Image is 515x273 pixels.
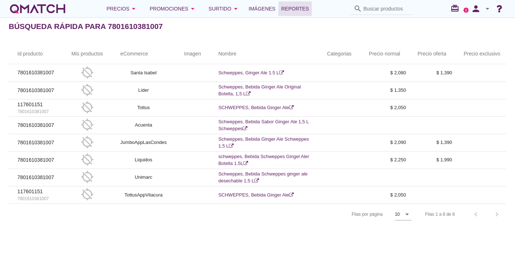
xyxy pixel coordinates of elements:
[17,174,54,181] p: 7801610381007
[63,44,112,64] th: Mis productos: Not sorted.
[9,21,163,32] h2: Búsqueda rápida para 7801610381007
[17,69,54,76] p: 7801610381007
[81,101,94,114] i: gps_off
[360,44,409,64] th: Precio normal: Not sorted.
[218,119,309,132] a: Schweppes, Bebida Sabor Ginger Ale 1,5 L Schweppes
[112,186,175,203] td: TottusAppVitacura
[218,84,301,97] a: Schweppes, Bebida Ginger Ale Original Botella, 1,5 L
[112,64,175,82] td: Santa Isabel
[17,108,54,115] p: 7801610381007
[112,169,175,186] td: Unimarc
[353,4,362,13] i: search
[112,82,175,99] td: Lider
[425,211,455,218] div: Filas 1 a 8 de 8
[409,151,455,169] td: $ 1,990
[106,4,138,13] div: Precios
[81,66,94,79] i: gps_off
[150,4,197,13] div: Promociones
[218,192,294,198] a: SCHWEPPES, Bebida Ginger Ale
[81,188,94,201] i: gps_off
[112,116,175,134] td: Acuenta
[101,1,144,16] button: Precios
[360,186,409,203] td: $ 2,050
[465,8,467,12] text: 2
[9,1,67,16] a: white-qmatch-logo
[81,83,94,96] i: gps_off
[218,105,294,110] a: SCHWEPPES, Bebida Ginger Ale
[218,154,309,166] a: schweppes, Bebida Schweppes Gingel Aler Botella 1.5L
[279,204,411,225] div: Filas por página
[279,1,312,16] a: Reportes
[409,64,455,82] td: $ 1,390
[17,121,54,129] p: 7801610381007
[144,1,203,16] button: Promociones
[17,188,54,195] p: 117601151
[81,118,94,131] i: gps_off
[483,4,492,13] i: arrow_drop_down
[17,139,54,146] p: 7801610381007
[188,4,197,13] i: arrow_drop_down
[218,171,307,184] a: Schweppes, Bebida Schweppes ginger ale desechable 1.5 L
[218,136,309,149] a: Schweppes, Bebida Ginger Ale Schweppes 1.5 L
[455,44,509,64] th: Precio exclusivo: Not sorted.
[17,101,54,108] p: 117601151
[17,87,54,94] p: 7801610381007
[281,4,309,13] span: Reportes
[403,210,411,219] i: arrow_drop_down
[451,4,462,13] i: redeem
[231,4,240,13] i: arrow_drop_down
[360,99,409,116] td: $ 2,050
[112,151,175,169] td: Liquidos
[360,151,409,169] td: $ 2,250
[17,195,54,202] p: 7801610381007
[17,156,54,164] p: 7801610381007
[210,44,318,64] th: Nombre: Not sorted.
[9,44,63,64] th: Id producto: Not sorted.
[129,4,138,13] i: arrow_drop_down
[218,70,284,75] a: Schweppes, Ginger Ale 1.5 L
[81,136,94,149] i: gps_off
[81,153,94,166] i: gps_off
[409,134,455,151] td: $ 1,390
[203,1,246,16] button: Surtido
[364,3,408,15] input: Buscar productos
[112,99,175,116] td: Tottus
[409,44,455,64] th: Precio oferta: Not sorted.
[209,4,240,13] div: Surtido
[112,44,175,64] th: eCommerce: Not sorted.
[395,211,400,218] div: 10
[360,134,409,151] td: $ 2,090
[318,44,360,64] th: Categorias: Not sorted.
[246,1,279,16] a: Imágenes
[464,8,469,13] a: 2
[360,82,409,99] td: $ 1,350
[360,64,409,82] td: $ 2,080
[81,170,94,183] i: gps_off
[249,4,276,13] span: Imágenes
[469,4,483,14] i: person
[112,134,175,151] td: JumboAppLasCondes
[175,44,210,64] th: Imagen: Not sorted.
